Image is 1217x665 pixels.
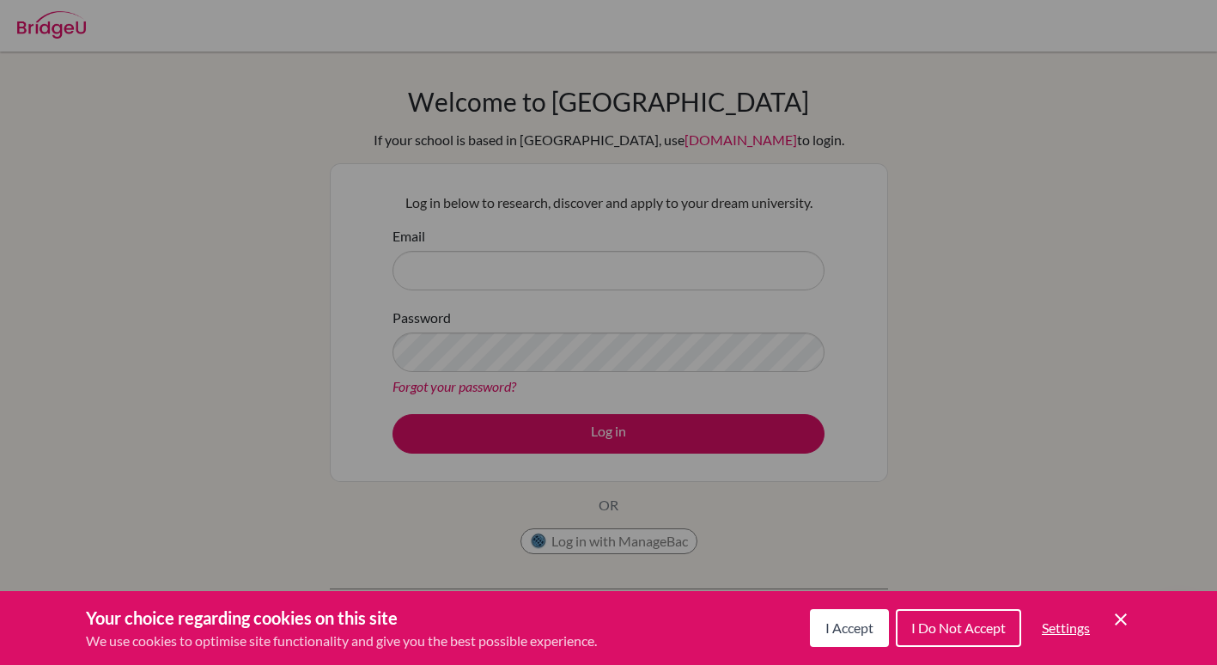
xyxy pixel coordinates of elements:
button: Save and close [1111,609,1131,630]
button: I Do Not Accept [896,609,1021,647]
span: Settings [1042,619,1090,636]
h3: Your choice regarding cookies on this site [86,605,597,631]
span: I Do Not Accept [911,619,1006,636]
button: I Accept [810,609,889,647]
p: We use cookies to optimise site functionality and give you the best possible experience. [86,631,597,651]
button: Settings [1028,611,1104,645]
span: I Accept [825,619,873,636]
